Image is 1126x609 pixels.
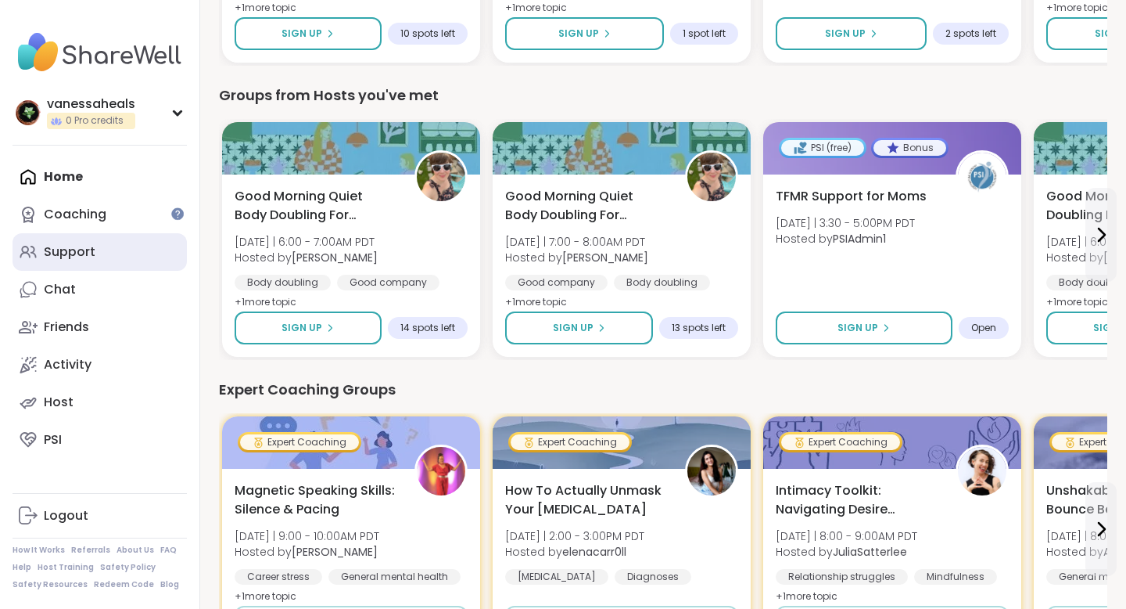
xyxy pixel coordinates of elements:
[13,562,31,573] a: Help
[44,319,89,336] div: Friends
[44,507,88,524] div: Logout
[505,250,648,265] span: Hosted by
[13,25,187,80] img: ShareWell Nav Logo
[44,281,76,298] div: Chat
[44,356,91,373] div: Activity
[160,545,177,556] a: FAQ
[13,421,187,459] a: PSI
[505,17,664,50] button: Sign Up
[505,569,608,585] div: [MEDICAL_DATA]
[971,322,996,334] span: Open
[776,215,915,231] span: [DATE] | 3:30 - 5:00PM PDT
[776,187,927,206] span: TFMR Support for Moms
[94,579,154,590] a: Redeem Code
[240,434,359,450] div: Expert Coaching
[562,250,648,265] b: [PERSON_NAME]
[873,140,946,156] div: Bonus
[13,308,187,346] a: Friends
[235,187,397,225] span: Good Morning Quiet Body Doubling For Productivity
[235,528,379,544] span: [DATE] | 9:00 - 10:00AM PDT
[958,447,1006,495] img: JuliaSatterlee
[683,27,726,40] span: 1 spot left
[511,434,629,450] div: Expert Coaching
[337,275,439,290] div: Good company
[614,275,710,290] div: Body doubling
[505,275,608,290] div: Good company
[44,206,106,223] div: Coaching
[776,231,915,247] span: Hosted by
[505,544,644,560] span: Hosted by
[776,544,917,560] span: Hosted by
[292,250,378,265] b: [PERSON_NAME]
[400,322,455,334] span: 14 spots left
[781,434,900,450] div: Expert Coaching
[219,379,1107,401] div: Expert Coaching Groups
[281,27,322,41] span: Sign Up
[235,234,378,250] span: [DATE] | 6:00 - 7:00AM PDT
[505,312,653,344] button: Sign Up
[558,27,599,41] span: Sign Up
[235,275,331,290] div: Body doubling
[833,544,907,560] b: JuliaSatterlee
[837,321,878,335] span: Sign Up
[776,17,927,50] button: Sign Up
[833,231,886,247] b: PSIAdmin1
[292,544,378,560] b: [PERSON_NAME]
[281,321,322,335] span: Sign Up
[13,271,187,308] a: Chat
[776,312,952,344] button: Sign Up
[71,545,110,556] a: Referrals
[235,17,382,50] button: Sign Up
[945,27,996,40] span: 2 spots left
[13,384,187,421] a: Host
[687,447,736,495] img: elenacarr0ll
[13,346,187,384] a: Activity
[13,497,187,535] a: Logout
[400,27,455,40] span: 10 spots left
[958,153,1006,201] img: PSIAdmin1
[562,544,626,560] b: elenacarr0ll
[417,447,465,495] img: Lisa_LaCroix
[100,562,156,573] a: Safety Policy
[825,27,866,41] span: Sign Up
[776,528,917,544] span: [DATE] | 8:00 - 9:00AM PDT
[914,569,997,585] div: Mindfulness
[781,140,864,156] div: PSI (free)
[160,579,179,590] a: Blog
[553,321,593,335] span: Sign Up
[235,544,379,560] span: Hosted by
[615,569,691,585] div: Diagnoses
[235,250,378,265] span: Hosted by
[38,562,94,573] a: Host Training
[44,431,62,449] div: PSI
[505,234,648,250] span: [DATE] | 7:00 - 8:00AM PDT
[44,394,74,411] div: Host
[16,100,41,125] img: vanessaheals
[66,114,124,128] span: 0 Pro credits
[235,569,322,585] div: Career stress
[235,312,382,344] button: Sign Up
[13,579,88,590] a: Safety Resources
[13,545,65,556] a: How It Works
[235,481,397,519] span: Magnetic Speaking Skills: Silence & Pacing
[776,481,938,519] span: Intimacy Toolkit: Navigating Desire Dynamics
[13,233,187,271] a: Support
[505,481,668,519] span: How To Actually Unmask Your [MEDICAL_DATA]
[687,153,736,201] img: Adrienne_QueenOfTheDawn
[672,322,726,334] span: 13 spots left
[117,545,154,556] a: About Us
[417,153,465,201] img: Adrienne_QueenOfTheDawn
[171,207,184,220] iframe: Spotlight
[505,187,668,225] span: Good Morning Quiet Body Doubling For Productivity
[44,243,95,261] div: Support
[47,95,135,113] div: vanessaheals
[328,569,461,585] div: General mental health
[505,528,644,544] span: [DATE] | 2:00 - 3:00PM PDT
[219,85,1107,106] div: Groups from Hosts you've met
[776,569,908,585] div: Relationship struggles
[13,196,187,233] a: Coaching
